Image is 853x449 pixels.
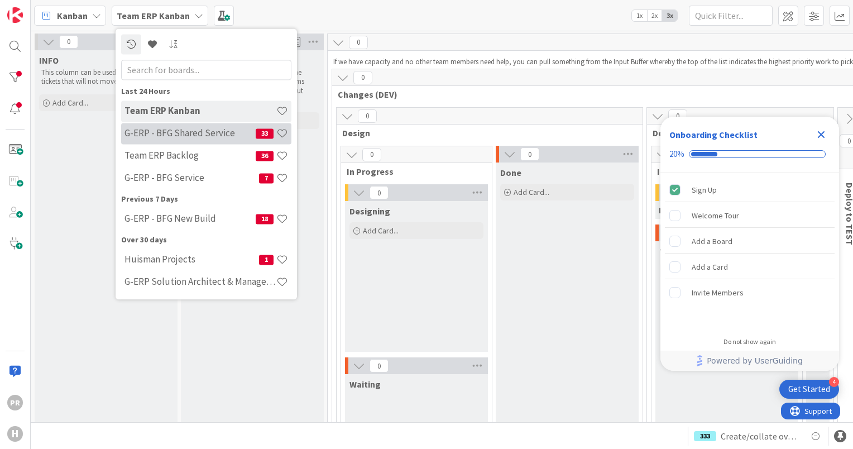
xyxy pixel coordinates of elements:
[692,235,732,248] div: Add a Board
[514,187,549,197] span: Add Card...
[358,109,377,123] span: 0
[7,426,23,442] div: H
[692,260,728,274] div: Add a Card
[362,148,381,161] span: 0
[57,9,88,22] span: Kanban
[660,351,839,371] div: Footer
[121,60,291,80] input: Search for boards...
[342,127,629,138] span: Design
[23,2,51,15] span: Support
[259,173,274,183] span: 7
[689,6,773,26] input: Quick Filter...
[256,151,274,161] span: 36
[665,178,835,202] div: Sign Up is complete.
[779,380,839,399] div: Open Get Started checklist, remaining modules: 4
[723,337,776,346] div: Do not show again
[41,68,171,87] p: This column can be used for informational tickets that will not move across the board
[721,429,800,443] span: Create/collate overview of Facility applications
[7,7,23,23] img: Visit kanbanzone.com
[659,204,705,216] span: Developing
[660,117,839,371] div: Checklist Container
[662,10,677,21] span: 3x
[632,10,647,21] span: 1x
[812,126,830,144] div: Close Checklist
[52,98,88,108] span: Add Card...
[660,246,691,257] span: Waiting
[694,431,716,441] div: 333
[692,183,717,197] div: Sign Up
[653,127,820,138] span: Develop
[692,209,739,222] div: Welcome Tour
[121,234,291,246] div: Over 30 days
[370,359,389,372] span: 0
[349,379,381,390] span: Waiting
[370,186,389,199] span: 0
[707,354,803,367] span: Powered by UserGuiding
[669,149,830,159] div: Checklist progress: 20%
[124,173,259,184] h4: G-ERP - BFG Service
[124,128,256,139] h4: G-ERP - BFG Shared Service
[665,203,835,228] div: Welcome Tour is incomplete.
[660,173,839,330] div: Checklist items
[520,147,539,161] span: 0
[59,35,78,49] span: 0
[256,214,274,224] span: 18
[7,395,23,410] div: PR
[363,226,399,236] span: Add Card...
[256,128,274,138] span: 33
[349,206,390,217] span: Designing
[121,193,291,205] div: Previous 7 Days
[657,166,788,177] span: In Progress
[347,166,478,177] span: In Progress
[668,109,687,123] span: 0
[124,254,259,265] h4: Huisman Projects
[259,255,274,265] span: 1
[349,36,368,49] span: 0
[669,128,758,141] div: Onboarding Checklist
[124,106,276,117] h4: Team ERP Kanban
[124,276,276,288] h4: G-ERP Solution Architect & Management
[124,150,256,161] h4: Team ERP Backlog
[665,255,835,279] div: Add a Card is incomplete.
[353,71,372,84] span: 0
[647,10,662,21] span: 2x
[829,377,839,387] div: 4
[788,384,830,395] div: Get Started
[665,280,835,305] div: Invite Members is incomplete.
[117,10,190,21] b: Team ERP Kanban
[669,149,684,159] div: 20%
[39,55,59,66] span: INFO
[121,85,291,97] div: Last 24 Hours
[124,213,256,225] h4: G-ERP - BFG New Build
[665,229,835,254] div: Add a Board is incomplete.
[500,167,521,178] span: Done
[666,351,833,371] a: Powered by UserGuiding
[692,286,744,299] div: Invite Members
